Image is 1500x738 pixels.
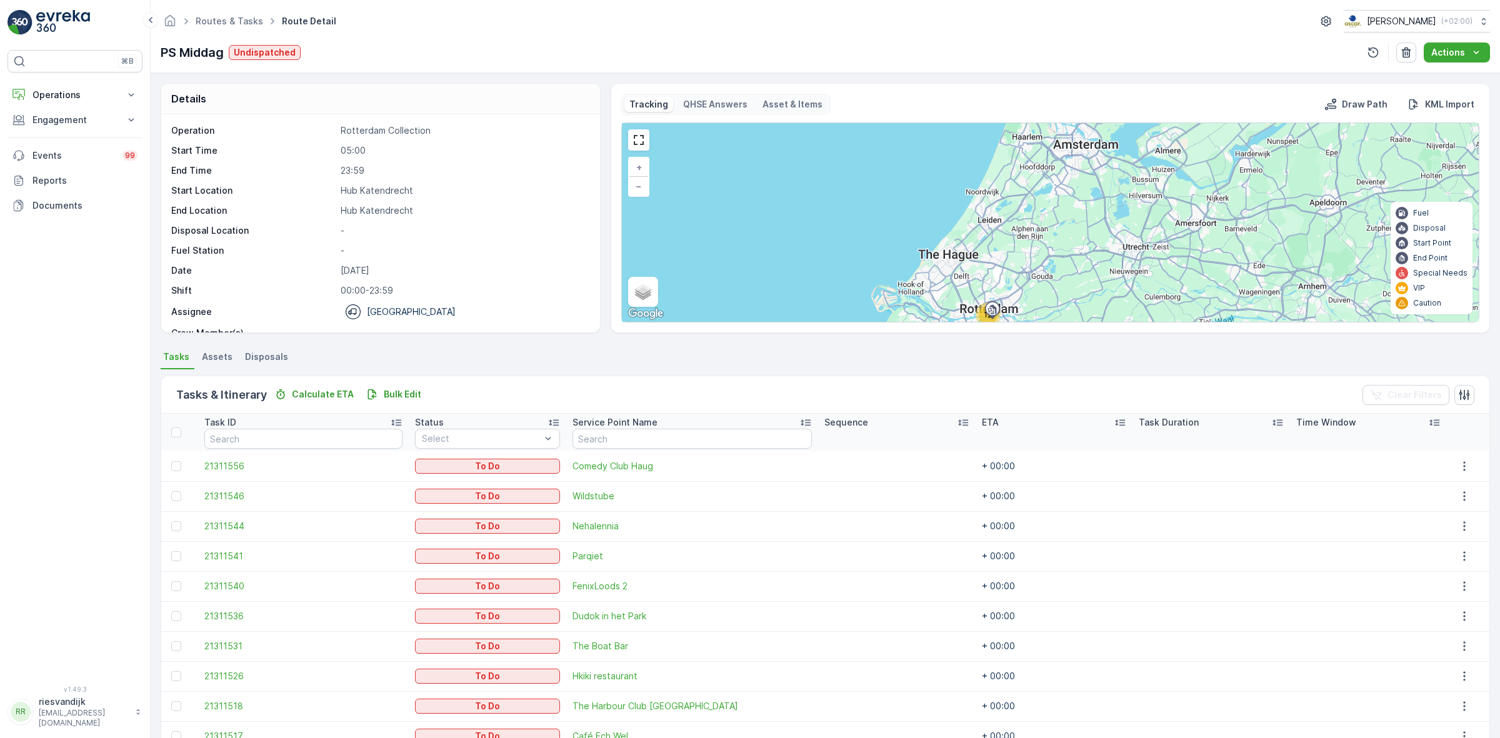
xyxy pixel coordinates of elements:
[572,416,657,429] p: Service Point Name
[572,700,812,712] span: The Harbour Club [GEOGRAPHIC_DATA]
[1319,97,1392,112] button: Draw Path
[341,264,587,277] p: [DATE]
[163,351,189,363] span: Tasks
[1387,389,1442,401] p: Clear Filters
[204,416,236,429] p: Task ID
[171,641,181,651] div: Toggle Row Selected
[1139,416,1199,429] p: Task Duration
[32,114,117,126] p: Engagement
[11,702,31,722] div: RR
[976,661,1132,691] td: + 00:00
[415,669,559,684] button: To Do
[1344,14,1362,28] img: basis-logo_rgb2x.png
[1413,268,1467,278] p: Special Needs
[572,550,812,562] a: Parqiet
[341,244,587,257] p: -
[7,168,142,193] a: Reports
[171,461,181,471] div: Toggle Row Selected
[341,327,587,339] p: -
[976,691,1132,721] td: + 00:00
[1342,98,1387,111] p: Draw Path
[32,174,137,187] p: Reports
[415,489,559,504] button: To Do
[1413,208,1429,218] p: Fuel
[1413,283,1425,293] p: VIP
[204,550,402,562] a: 21311541
[475,670,500,682] p: To Do
[976,571,1132,601] td: + 00:00
[245,351,288,363] span: Disposals
[171,124,336,137] p: Operation
[171,264,336,277] p: Date
[341,144,587,157] p: 05:00
[622,123,1479,322] div: 0
[171,306,212,318] p: Assignee
[171,701,181,711] div: Toggle Row Selected
[204,700,402,712] a: 21311518
[415,549,559,564] button: To Do
[171,521,181,531] div: Toggle Row Selected
[629,158,648,177] a: Zoom In
[976,451,1132,481] td: + 00:00
[171,284,336,297] p: Shift
[982,416,999,429] p: ETA
[341,284,587,297] p: 00:00-23:59
[171,144,336,157] p: Start Time
[629,98,668,111] p: Tracking
[572,490,812,502] a: Wildstube
[171,581,181,591] div: Toggle Row Selected
[171,551,181,561] div: Toggle Row Selected
[384,388,421,401] p: Bulk Edit
[7,107,142,132] button: Engagement
[234,46,296,59] p: Undispatched
[7,696,142,728] button: RRriesvandijk[EMAIL_ADDRESS][DOMAIN_NAME]
[415,519,559,534] button: To Do
[204,580,402,592] a: 21311540
[636,181,642,191] span: −
[204,610,402,622] span: 21311536
[625,306,666,322] a: Open this area in Google Maps (opens a new window)
[572,610,812,622] span: Dudok in het Park
[171,611,181,621] div: Toggle Row Selected
[475,580,500,592] p: To Do
[976,631,1132,661] td: + 00:00
[683,98,747,111] p: QHSE Answers
[171,184,336,197] p: Start Location
[32,89,117,101] p: Operations
[976,541,1132,571] td: + 00:00
[976,601,1132,631] td: + 00:00
[171,204,336,217] p: End Location
[341,204,587,217] p: Hub Katendrecht
[1424,42,1490,62] button: Actions
[572,670,812,682] a: Hkiki restaurant
[572,520,812,532] a: Nehalennia
[204,520,402,532] span: 21311544
[367,306,456,318] p: [GEOGRAPHIC_DATA]
[475,550,500,562] p: To Do
[475,640,500,652] p: To Do
[1367,15,1436,27] p: [PERSON_NAME]
[475,610,500,622] p: To Do
[1344,10,1490,32] button: [PERSON_NAME](+02:00)
[415,609,559,624] button: To Do
[629,131,648,149] a: View Fullscreen
[279,15,339,27] span: Route Detail
[171,164,336,177] p: End Time
[415,699,559,714] button: To Do
[1425,98,1474,111] p: KML Import
[7,82,142,107] button: Operations
[204,429,402,449] input: Search
[229,45,301,60] button: Undispatched
[629,278,657,306] a: Layers
[636,162,642,172] span: +
[171,671,181,681] div: Toggle Row Selected
[415,639,559,654] button: To Do
[629,177,648,196] a: Zoom Out
[171,244,336,257] p: Fuel Station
